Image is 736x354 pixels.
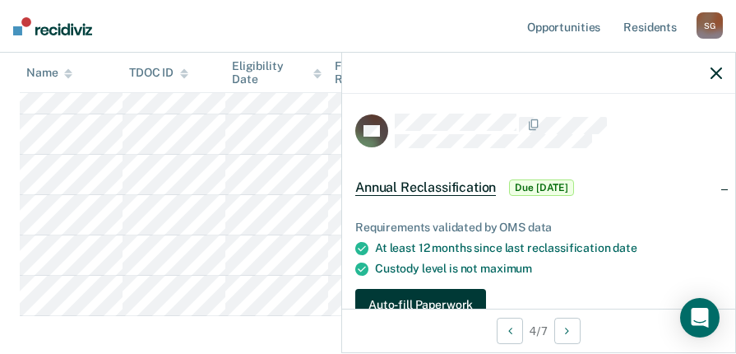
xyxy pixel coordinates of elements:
div: TDOC ID [129,66,188,80]
button: Previous Opportunity [497,318,523,344]
div: Name [26,66,72,80]
span: Due [DATE] [509,179,574,196]
div: 4 / 7 [342,309,735,352]
div: Open Intercom Messenger [680,298,720,338]
button: Next Opportunity [554,318,581,344]
span: date [613,241,636,254]
button: Auto-fill Paperwork [355,289,486,322]
div: S G [697,12,723,39]
span: Annual Reclassification [355,179,496,196]
span: maximum [480,262,532,275]
div: At least 12 months since last reclassification [375,241,722,255]
a: Navigate to form link [355,289,722,322]
img: Recidiviz [13,17,92,35]
div: Requirements validated by OMS data [355,221,722,235]
div: Eligibility Date [232,58,322,86]
div: Full-term Release Date [335,58,424,86]
div: Annual ReclassificationDue [DATE] [342,161,735,214]
div: Custody level is not [375,262,722,276]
